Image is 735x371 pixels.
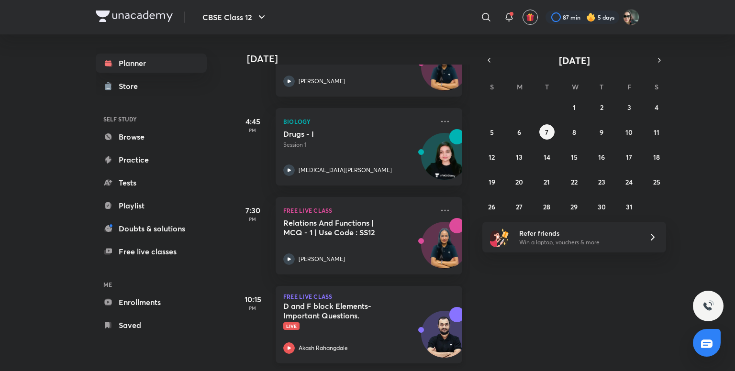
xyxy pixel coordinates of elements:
[234,294,272,305] h5: 10:15
[96,173,207,192] a: Tests
[234,305,272,311] p: PM
[283,141,434,149] p: Session 1
[594,149,609,164] button: October 16, 2025
[571,177,578,186] abbr: October 22, 2025
[484,124,500,140] button: October 5, 2025
[572,128,576,137] abbr: October 8, 2025
[247,53,472,65] h4: [DATE]
[96,150,207,169] a: Practice
[283,116,434,127] p: Biology
[519,238,637,247] p: Win a laptop, vouchers & more
[570,202,578,211] abbr: October 29, 2025
[484,174,500,189] button: October 19, 2025
[422,316,468,362] img: Avatar
[490,128,494,137] abbr: October 5, 2025
[96,11,173,24] a: Company Logo
[96,242,207,261] a: Free live classes
[515,177,523,186] abbr: October 20, 2025
[622,124,637,140] button: October 10, 2025
[484,199,500,214] button: October 26, 2025
[422,138,468,184] img: Avatar
[299,344,348,352] p: Akash Rahangdale
[119,80,144,92] div: Store
[649,99,664,115] button: October 4, 2025
[627,82,631,91] abbr: Friday
[539,124,555,140] button: October 7, 2025
[649,124,664,140] button: October 11, 2025
[96,11,173,22] img: Company Logo
[283,301,402,320] h5: D and F block Elements- Important Questions.
[594,124,609,140] button: October 9, 2025
[96,276,207,293] h6: ME
[567,149,582,164] button: October 15, 2025
[653,153,660,162] abbr: October 18, 2025
[96,111,207,127] h6: SELF STUDY
[96,127,207,146] a: Browse
[586,12,596,22] img: streak
[653,177,660,186] abbr: October 25, 2025
[283,322,300,330] span: Live
[572,82,579,91] abbr: Wednesday
[299,77,345,86] p: [PERSON_NAME]
[598,177,605,186] abbr: October 23, 2025
[594,199,609,214] button: October 30, 2025
[496,54,653,67] button: [DATE]
[234,216,272,222] p: PM
[544,153,550,162] abbr: October 14, 2025
[512,124,527,140] button: October 6, 2025
[234,205,272,216] h5: 7:30
[299,166,392,175] p: [MEDICAL_DATA][PERSON_NAME]
[627,103,631,112] abbr: October 3, 2025
[626,153,632,162] abbr: October 17, 2025
[234,127,272,133] p: PM
[517,82,523,91] abbr: Monday
[594,174,609,189] button: October 23, 2025
[649,149,664,164] button: October 18, 2025
[490,82,494,91] abbr: Sunday
[283,205,434,216] p: FREE LIVE CLASS
[96,219,207,238] a: Doubts & solutions
[526,13,535,22] img: avatar
[626,202,633,211] abbr: October 31, 2025
[519,228,637,238] h6: Refer friends
[96,293,207,312] a: Enrollments
[573,103,576,112] abbr: October 1, 2025
[600,82,603,91] abbr: Thursday
[702,300,714,312] img: ttu
[512,174,527,189] button: October 20, 2025
[422,227,468,273] img: Avatar
[622,149,637,164] button: October 17, 2025
[512,199,527,214] button: October 27, 2025
[598,153,605,162] abbr: October 16, 2025
[567,174,582,189] button: October 22, 2025
[523,10,538,25] button: avatar
[600,128,603,137] abbr: October 9, 2025
[96,316,207,335] a: Saved
[594,99,609,115] button: October 2, 2025
[567,99,582,115] button: October 1, 2025
[559,54,590,67] span: [DATE]
[490,228,509,247] img: referral
[622,199,637,214] button: October 31, 2025
[283,218,402,237] h5: Relations And Functions | MCQ - 1 | Use Code : SS12
[544,177,550,186] abbr: October 21, 2025
[539,199,555,214] button: October 28, 2025
[299,255,345,263] p: [PERSON_NAME]
[622,99,637,115] button: October 3, 2025
[283,294,455,299] p: FREE LIVE CLASS
[655,103,658,112] abbr: October 4, 2025
[623,9,639,25] img: Arihant
[543,202,550,211] abbr: October 28, 2025
[545,128,548,137] abbr: October 7, 2025
[625,128,633,137] abbr: October 10, 2025
[422,49,468,95] img: Avatar
[96,76,207,96] a: Store
[649,174,664,189] button: October 25, 2025
[512,149,527,164] button: October 13, 2025
[489,153,495,162] abbr: October 12, 2025
[516,153,523,162] abbr: October 13, 2025
[539,149,555,164] button: October 14, 2025
[600,103,603,112] abbr: October 2, 2025
[567,124,582,140] button: October 8, 2025
[539,174,555,189] button: October 21, 2025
